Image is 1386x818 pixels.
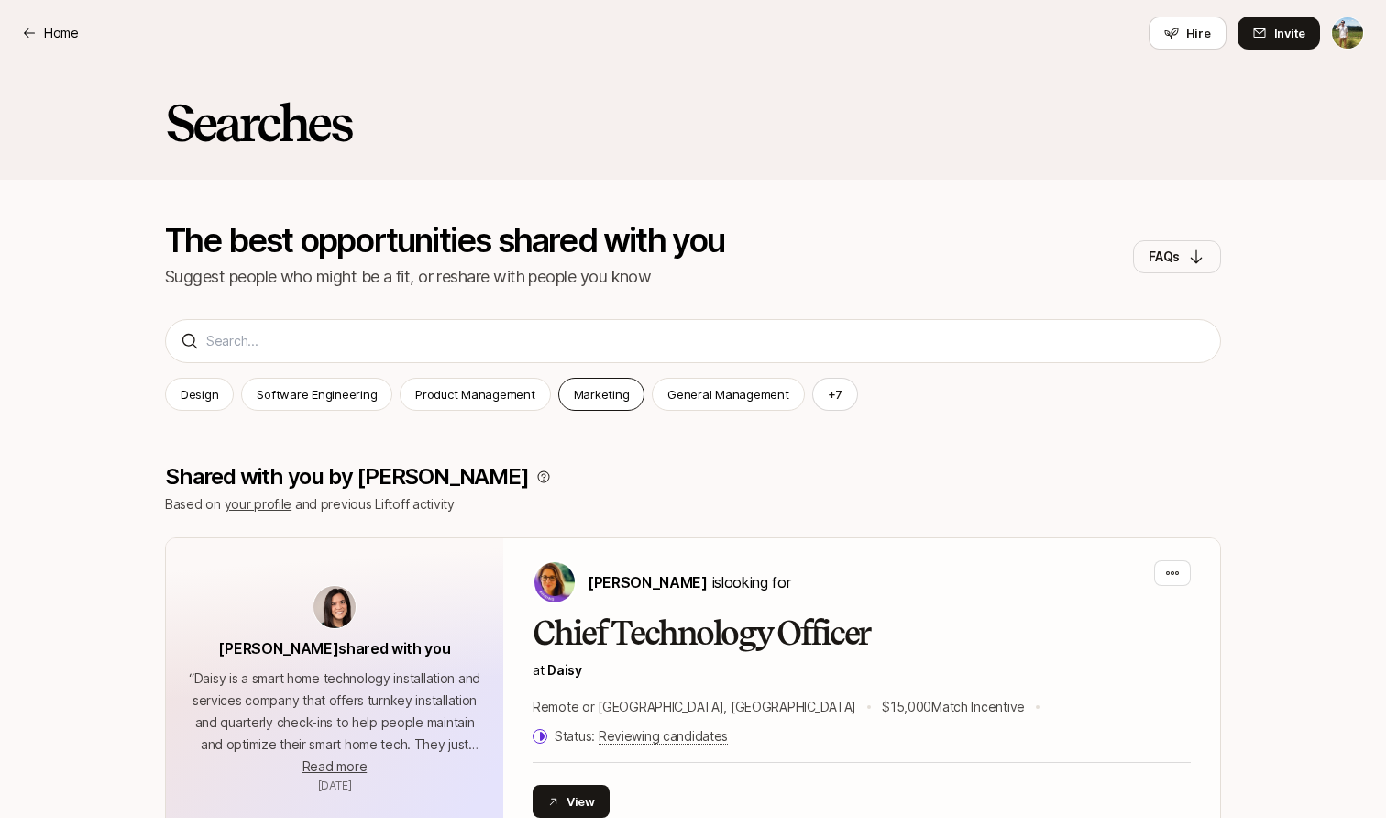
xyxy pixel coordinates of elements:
img: Tyler Kieft [1332,17,1363,49]
button: Read more [302,756,367,778]
span: [PERSON_NAME] [588,573,708,591]
span: [PERSON_NAME] shared with you [218,639,450,658]
span: Reviewing candidates [599,728,728,745]
p: Design [181,385,218,403]
button: +7 [812,378,859,411]
p: FAQs [1149,246,1180,268]
p: The best opportunities shared with you [165,224,725,257]
p: Suggest people who might be a fit, or reshare with people you know [165,264,725,290]
button: FAQs [1133,240,1221,273]
p: Based on and previous Liftoff activity [165,493,1221,515]
input: Search... [206,330,1205,352]
p: $15,000 Match Incentive [882,696,1025,718]
img: Rebecca Hochreiter [534,562,575,602]
p: “ Daisy is a smart home technology installation and services company that offers turnkey installa... [188,668,481,756]
p: Status: [555,725,728,747]
p: Remote or [GEOGRAPHIC_DATA], [GEOGRAPHIC_DATA] [533,696,856,718]
p: Shared with you by [PERSON_NAME] [165,464,529,490]
p: Software Engineering [257,385,377,403]
button: Invite [1237,17,1320,50]
h2: Chief Technology Officer [533,615,1191,652]
button: Hire [1149,17,1226,50]
p: General Management [667,385,788,403]
span: June 10, 2025 10:00am [318,779,352,792]
img: avatar-url [313,586,356,628]
p: Marketing [574,385,630,403]
p: at [533,659,1191,681]
p: Product Management [415,385,534,403]
a: Daisy [547,662,582,678]
button: View [533,785,610,818]
p: Home [44,22,79,44]
span: Invite [1274,24,1305,42]
h2: Searches [165,95,351,150]
a: your profile [225,496,292,512]
span: Hire [1186,24,1211,42]
span: Read more [302,758,367,774]
p: is looking for [588,570,790,594]
button: Tyler Kieft [1331,17,1364,50]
